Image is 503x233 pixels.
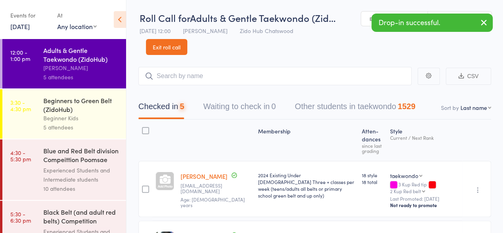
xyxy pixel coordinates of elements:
div: Atten­dances [358,123,386,157]
div: Last name [460,104,487,112]
button: CSV [446,68,491,85]
a: [DATE] [10,22,30,31]
div: Beginners to Green Belt (ZidoHub) [43,96,119,114]
a: Exit roll call [146,39,187,55]
small: boostleonards@gmail.com [181,183,252,194]
div: 10 attendees [43,184,119,193]
div: [PERSON_NAME] [43,63,119,72]
span: Zido Hub Chatswood [240,27,293,35]
span: Roll Call for [140,11,190,24]
div: 2 Kup Red belt [390,188,421,194]
div: taekwondo [390,172,418,180]
div: Style [387,123,462,157]
div: Events for [10,9,49,22]
span: 18 total [361,178,383,185]
a: 12:00 -1:00 pmAdults & Gentle Taekwondo (ZidoHub)[PERSON_NAME]5 attendees [2,39,126,88]
small: Last Promoted: [DATE] [390,196,459,202]
div: At [57,9,97,22]
button: Other students in taekwondo1529 [295,98,415,119]
div: 2024 Existing Under [DEMOGRAPHIC_DATA] Three + classes per week (teens/adults all belts or primar... [258,172,355,199]
a: [PERSON_NAME] [181,172,227,180]
span: Age: [DEMOGRAPHIC_DATA] years [181,196,245,208]
button: Waiting to check in0 [203,98,276,119]
span: [DATE] 12:00 [140,27,171,35]
div: since last grading [361,143,383,153]
div: Not ready to promote [390,202,459,208]
input: Search by name [138,67,412,85]
time: 5:30 - 6:30 pm [10,211,31,223]
div: Current / Next Rank [390,135,459,140]
div: Adults & Gentle Taekwondo (ZidoHub) [43,46,119,63]
div: Beginner Kids [43,114,119,123]
div: Drop-in successful. [371,14,493,32]
span: Adults & Gentle Taekwondo (Zid… [190,11,336,24]
div: Experienced Students and Intermediate students [43,166,119,184]
div: 5 attendees [43,72,119,82]
div: 0 [271,102,276,111]
div: Membership [255,123,359,157]
div: 3 Kup Red tip [390,182,459,194]
time: 12:00 - 1:00 pm [10,49,30,62]
span: [PERSON_NAME] [183,27,227,35]
div: 5 [180,102,184,111]
div: Blue and Red Belt division Compeittion Poomsae (Zi... [43,146,119,166]
a: 4:30 -5:30 pmBlue and Red Belt division Compeittion Poomsae (Zi...Experienced Students and Interm... [2,139,126,200]
div: Black Belt (and adult red belts) Competition Pooms... [43,208,119,227]
div: Any location [57,22,97,31]
button: Checked in5 [138,98,184,119]
span: 18 style [361,172,383,178]
time: 3:30 - 4:30 pm [10,99,31,112]
time: 4:30 - 5:30 pm [10,149,31,162]
div: 1529 [398,102,416,111]
div: 5 attendees [43,123,119,132]
a: 3:30 -4:30 pmBeginners to Green Belt (ZidoHub)Beginner Kids5 attendees [2,89,126,139]
label: Sort by [441,104,459,112]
